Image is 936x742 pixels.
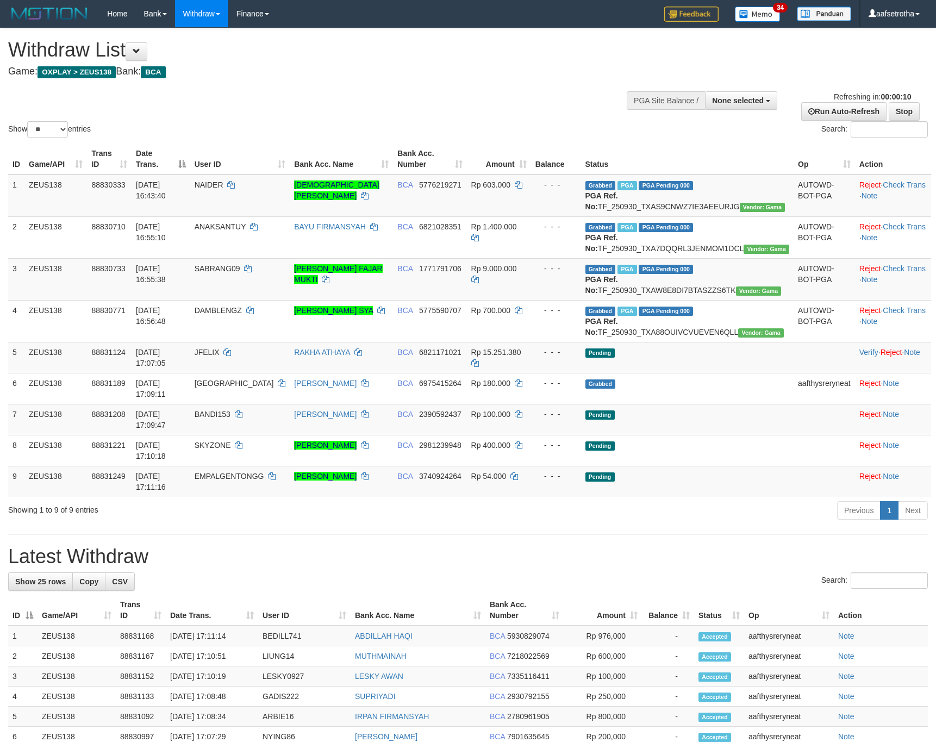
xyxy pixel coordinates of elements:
td: · · [855,216,931,258]
td: · [855,435,931,466]
a: Note [883,379,899,388]
td: TF_250930_TXA7DQQRL3JENMOM1DCL [581,216,794,258]
span: Pending [585,348,615,358]
span: Accepted [698,713,731,722]
th: Trans ID: activate to sort column ascending [87,144,132,174]
span: BCA [141,66,165,78]
td: LIUNG14 [258,646,351,666]
span: 88831208 [91,410,125,419]
span: Pending [585,410,615,420]
a: Reject [859,410,881,419]
span: 34 [773,3,788,13]
div: - - - [535,221,577,232]
label: Search: [821,121,928,138]
div: - - - [535,440,577,451]
th: ID: activate to sort column descending [8,595,38,626]
a: RAKHA ATHAYA [294,348,350,357]
span: Rp 700.000 [471,306,510,315]
span: BCA [397,472,413,481]
div: - - - [535,409,577,420]
span: Rp 15.251.380 [471,348,521,357]
td: 3 [8,666,38,687]
span: Copy 6821028351 to clipboard [419,222,461,231]
a: Note [862,191,878,200]
span: Copy 5775590707 to clipboard [419,306,461,315]
img: Feedback.jpg [664,7,719,22]
td: 88831152 [116,666,166,687]
th: User ID: activate to sort column ascending [190,144,290,174]
a: Reject [859,264,881,273]
td: ZEUS138 [24,404,87,435]
span: Marked by aafsolysreylen [617,223,637,232]
a: Reject [859,180,881,189]
span: [DATE] 17:09:47 [136,410,166,429]
span: Copy 5930829074 to clipboard [507,632,550,640]
span: Rp 1.400.000 [471,222,517,231]
a: Check Trans [883,306,926,315]
td: ZEUS138 [24,435,87,466]
span: Vendor URL: https://trx31.1velocity.biz [738,328,784,338]
td: [DATE] 17:10:51 [166,646,258,666]
td: TF_250930_TXA88OUIVCVUEVEN6QLL [581,300,794,342]
span: Copy 3740924264 to clipboard [419,472,461,481]
th: Op: activate to sort column ascending [744,595,834,626]
div: - - - [535,378,577,389]
span: Accepted [698,672,731,682]
a: MUTHMAINAH [355,652,407,660]
span: 88831221 [91,441,125,450]
a: Reject [881,348,902,357]
a: [PERSON_NAME] [294,379,357,388]
th: Bank Acc. Number: activate to sort column ascending [393,144,466,174]
td: - [642,687,694,707]
span: BCA [397,180,413,189]
a: Previous [837,501,881,520]
td: · [855,466,931,497]
td: - [642,626,694,646]
a: Reject [859,379,881,388]
td: ZEUS138 [38,646,116,666]
span: Vendor URL: https://trx31.1velocity.biz [740,203,785,212]
strong: 00:00:10 [881,92,911,101]
td: ZEUS138 [24,342,87,373]
span: Rp 9.000.000 [471,264,517,273]
span: Marked by aafsolysreylen [617,307,637,316]
span: Copy 2780961905 to clipboard [507,712,550,721]
td: Rp 600,000 [564,646,642,666]
span: Rp 180.000 [471,379,510,388]
a: Next [898,501,928,520]
h1: Withdraw List [8,39,613,61]
td: aafthysreryneat [744,666,834,687]
td: ZEUS138 [24,373,87,404]
a: Note [838,732,854,741]
label: Show entries [8,121,91,138]
td: · · [855,174,931,217]
td: ZEUS138 [24,300,87,342]
td: [DATE] 17:10:19 [166,666,258,687]
td: - [642,646,694,666]
span: BCA [490,652,505,660]
span: PGA Pending [639,265,693,274]
button: None selected [705,91,777,110]
b: PGA Ref. No: [585,275,618,295]
span: BANDI153 [195,410,230,419]
th: Date Trans.: activate to sort column ascending [166,595,258,626]
td: 88831168 [116,626,166,646]
span: Copy [79,577,98,586]
img: MOTION_logo.png [8,5,91,22]
h1: Latest Withdraw [8,546,928,568]
span: Vendor URL: https://trx31.1velocity.biz [744,245,789,254]
td: ZEUS138 [24,466,87,497]
span: Grabbed [585,379,616,389]
img: panduan.png [797,7,851,21]
span: 88831249 [91,472,125,481]
th: Balance [531,144,581,174]
span: Rp 400.000 [471,441,510,450]
span: Refreshing in: [834,92,911,101]
td: 9 [8,466,24,497]
td: TF_250930_TXAS9CNWZ7IE3AEEURJG [581,174,794,217]
td: aafthysreryneat [744,626,834,646]
td: aafthysreryneat [744,707,834,727]
span: BCA [490,732,505,741]
a: [PERSON_NAME] [294,441,357,450]
span: BCA [397,410,413,419]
